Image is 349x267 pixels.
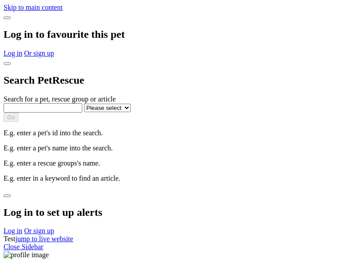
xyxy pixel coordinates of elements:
div: Dialog Window - Close (Press escape to close) [4,12,345,57]
a: Close Sidebar [4,243,43,251]
a: Skip to main content [4,4,63,11]
p: E.g. enter a pet's id into the search. [4,129,345,137]
a: jump to live website [15,235,73,243]
div: Dialog Window - Close (Press escape to close) [4,190,345,235]
p: E.g. enter in a keyword to find an article. [4,174,345,182]
p: E.g. enter a pet's name into the search. [4,144,345,152]
div: Test [4,235,345,243]
label: Search for a pet, rescue group or article [4,95,116,103]
button: Go [4,113,19,122]
div: Dialog Window - Close (Press escape to close) [4,57,345,182]
h2: Search PetRescue [4,74,345,86]
p: E.g. enter a rescue groups's name. [4,159,345,167]
button: close [4,62,11,65]
a: Log in [4,49,22,57]
button: close [4,16,11,19]
a: Or sign up [24,49,54,57]
button: close [4,194,11,197]
a: Or sign up [24,227,54,235]
h2: Log in to favourite this pet [4,28,345,40]
h2: Log in to set up alerts [4,206,345,218]
img: profile image [4,251,49,259]
a: Log in [4,227,22,235]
